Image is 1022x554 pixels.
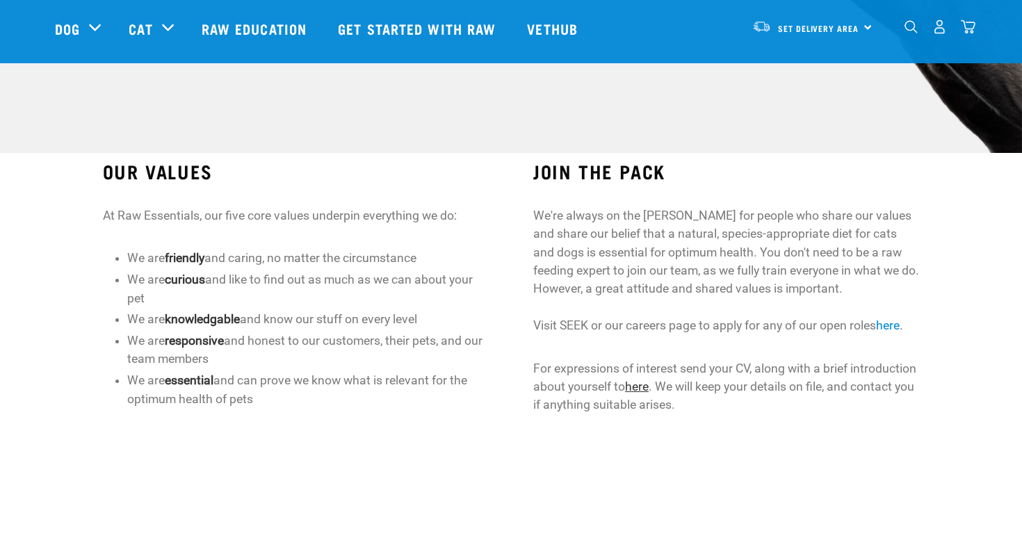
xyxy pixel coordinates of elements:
[127,371,489,408] li: We are and can prove we know what is relevant for the optimum health of pets
[324,1,513,56] a: Get started with Raw
[127,270,489,307] li: We are and like to find out as much as we can about your pet
[533,161,919,182] h3: JOIN THE PACK
[165,251,204,265] strong: friendly
[165,373,213,387] strong: essential
[165,272,205,286] strong: curious
[905,20,918,33] img: home-icon-1@2x.png
[165,312,240,326] strong: knowledgable
[932,19,947,34] img: user.png
[103,161,489,182] h3: OUR VALUES
[625,380,649,393] a: here
[165,334,224,348] strong: responsive
[513,1,595,56] a: Vethub
[127,332,489,368] li: We are and honest to our customers, their pets, and our team members
[127,310,489,328] li: We are and know our stuff on every level
[778,26,859,31] span: Set Delivery Area
[533,359,919,414] p: For expressions of interest send your CV, along with a brief introduction about yourself to . We ...
[961,19,975,34] img: home-icon@2x.png
[127,249,489,267] li: We are and caring, no matter the circumstance
[752,20,771,33] img: van-moving.png
[876,318,900,332] a: here
[188,1,324,56] a: Raw Education
[533,206,919,335] p: We're always on the [PERSON_NAME] for people who share our values and share our belief that a nat...
[55,18,80,39] a: Dog
[103,206,489,225] p: At Raw Essentials, our five core values underpin everything we do:
[129,18,152,39] a: Cat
